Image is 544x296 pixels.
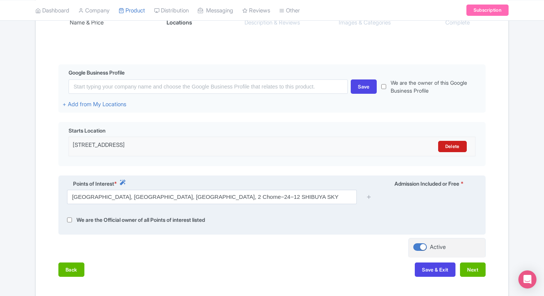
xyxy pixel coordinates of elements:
[518,270,536,288] div: Open Intercom Messenger
[394,180,459,188] span: Admission Included or Free
[430,243,446,252] div: Active
[69,79,348,94] input: Start typing your company name and choose the Google Business Profile that relates to this product.
[73,180,114,188] span: Points of Interest
[438,141,467,152] a: Delete
[415,262,455,277] button: Save & Exit
[466,5,509,16] a: Subscription
[391,79,481,95] label: We are the owner of this Google Business Profile
[460,262,486,277] button: Next
[69,69,125,76] span: Google Business Profile
[76,216,205,224] label: We are the Official owner of all Points of interest listed
[351,79,377,94] div: Save
[73,141,371,152] div: [STREET_ADDRESS]
[69,127,105,134] span: Starts Location
[58,262,84,277] button: Back
[63,101,126,108] a: + Add from My Locations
